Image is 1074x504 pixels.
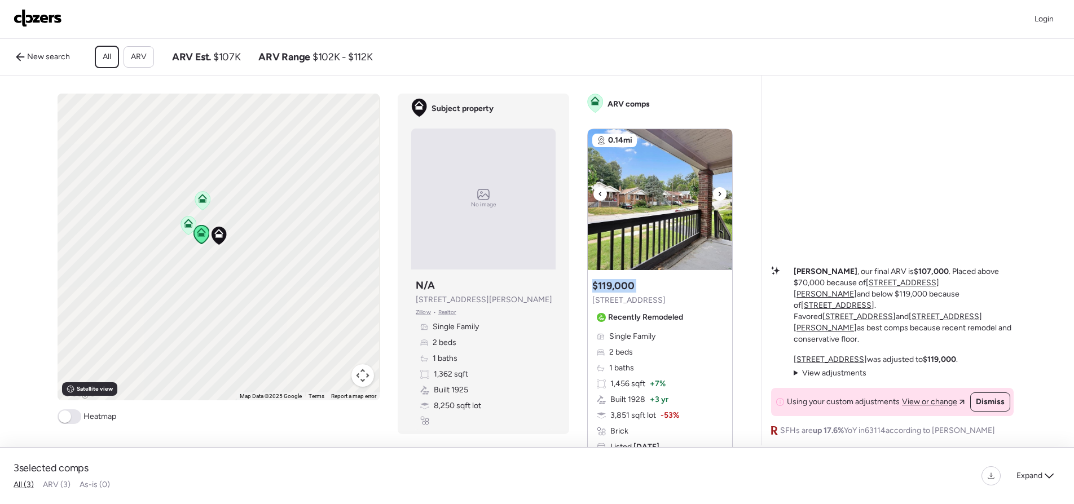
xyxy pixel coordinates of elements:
[902,396,965,408] a: View or change
[83,411,116,422] span: Heatmap
[60,386,98,400] a: Open this area in Google Maps (opens a new window)
[780,425,995,436] span: SFHs are YoY in 63114 according to [PERSON_NAME]
[794,266,1014,345] p: , our final ARV is . Placed above $70,000 because of and below $119,000 because of . Favored and ...
[592,295,666,306] span: [STREET_ADDRESS]
[434,400,481,412] span: 8,250 sqft lot
[610,441,659,453] span: Listed
[434,384,468,396] span: Built 1925
[802,368,866,378] span: View adjustments
[213,50,240,64] span: $107K
[610,378,645,390] span: 1,456 sqft
[794,312,982,333] a: [STREET_ADDRESS][PERSON_NAME]
[1016,470,1042,481] span: Expand
[592,279,634,293] h3: $119,000
[794,267,857,276] strong: [PERSON_NAME]
[27,51,70,63] span: New search
[432,103,494,114] span: Subject property
[14,480,34,489] span: All (3)
[608,135,632,146] span: 0.14mi
[9,48,77,66] a: New search
[131,51,147,63] span: ARV
[312,50,372,64] span: $102K - $112K
[1035,14,1054,24] span: Login
[471,200,496,209] span: No image
[331,393,376,399] a: Report a map error
[416,278,435,292] h3: N/A
[813,426,844,435] span: up 17.6%
[433,321,479,333] span: Single Family
[351,364,374,387] button: Map camera controls
[608,99,650,110] span: ARV comps
[258,50,310,64] span: ARV Range
[80,480,110,489] span: As-is (0)
[923,355,956,364] strong: $119,000
[434,369,468,380] span: 1,362 sqft
[650,378,666,390] span: + 7%
[650,394,668,405] span: + 3 yr
[60,386,98,400] img: Google
[610,410,656,421] span: 3,851 sqft lot
[103,51,111,63] span: All
[433,353,457,364] span: 1 baths
[433,308,436,317] span: •
[309,393,324,399] a: Terms (opens in new tab)
[976,396,1005,408] span: Dismiss
[609,331,655,342] span: Single Family
[610,394,645,405] span: Built 1928
[914,267,949,276] strong: $107,000
[43,480,71,489] span: ARV (3)
[661,410,679,421] span: -53%
[172,50,211,64] span: ARV Est.
[787,396,900,408] span: Using your custom adjustments
[794,368,866,379] summary: View adjustments
[794,354,958,365] p: was adjusted to .
[822,312,896,321] a: [STREET_ADDRESS]
[632,442,659,452] span: [DATE]
[433,337,456,348] span: 2 beds
[794,278,939,299] a: [STREET_ADDRESS][PERSON_NAME]
[14,461,89,475] span: 3 selected comps
[438,308,456,317] span: Realtor
[794,355,867,364] a: [STREET_ADDRESS]
[609,347,633,358] span: 2 beds
[14,9,62,27] img: Logo
[801,300,874,310] a: [STREET_ADDRESS]
[609,362,634,374] span: 1 baths
[77,384,113,394] span: Satellite view
[902,396,957,408] span: View or change
[610,426,628,437] span: Brick
[240,393,302,399] span: Map Data ©2025 Google
[416,294,552,306] span: [STREET_ADDRESS][PERSON_NAME]
[416,308,431,317] span: Zillow
[608,312,683,323] span: Recently Remodeled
